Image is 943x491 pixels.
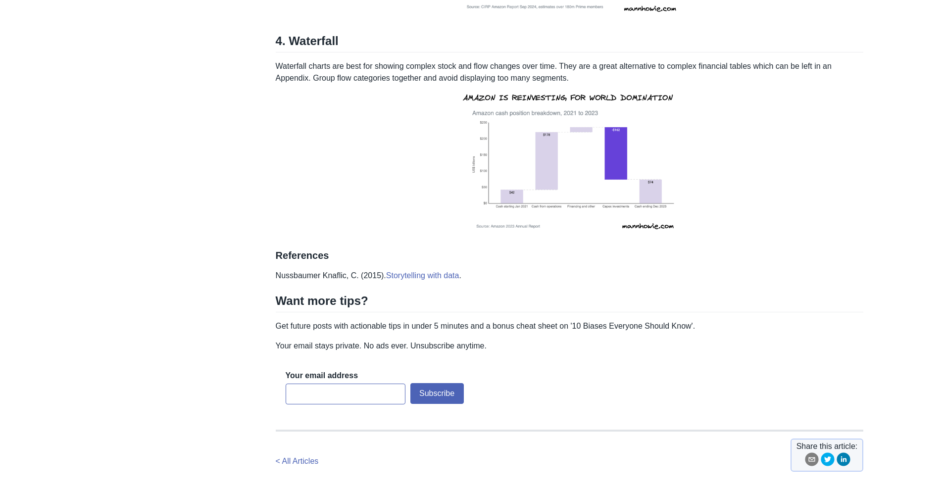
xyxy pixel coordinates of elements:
[837,452,850,470] button: linkedin
[276,34,864,52] h2: 4. Waterfall
[796,441,858,452] span: Share this article:
[805,452,819,470] button: email
[452,84,687,238] img: waterfall
[276,249,864,262] h3: References
[286,370,358,381] label: Your email address
[410,383,464,404] button: Subscribe
[276,294,864,312] h2: Want more tips?
[276,340,864,352] p: Your email stays private. No ads ever. Unsubscribe anytime.
[276,320,864,332] p: Get future posts with actionable tips in under 5 minutes and a bonus cheat sheet on '10 Biases Ev...
[276,457,319,465] a: < All Articles
[821,452,835,470] button: twitter
[276,60,864,238] p: Waterfall charts are best for showing complex stock and flow changes over time. They are a great ...
[386,271,459,280] a: Storytelling with data
[276,270,864,282] p: Nussbaumer Knaflic, C. (2015). .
